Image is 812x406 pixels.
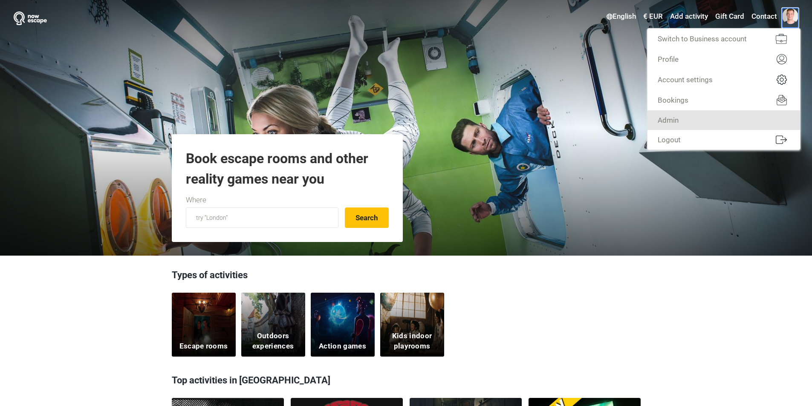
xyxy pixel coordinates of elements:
[607,14,613,20] img: English
[172,369,641,392] h3: Top activities in [GEOGRAPHIC_DATA]
[777,75,787,85] img: Account settings
[604,9,638,24] a: English
[241,293,305,357] a: Outdoors experiences
[319,341,366,351] h5: Action games
[647,90,800,110] a: Bookings
[647,110,800,130] a: Admin
[14,12,47,25] img: Nowescape logo
[641,9,665,24] a: € EUR
[345,207,389,228] button: Search
[380,293,444,357] a: Kids indoor playrooms
[713,9,746,24] a: Gift Card
[668,9,710,24] a: Add activity
[647,69,800,90] a: Account settings
[385,331,439,351] h5: Kids indoor playrooms
[172,268,641,286] h3: Types of activities
[246,331,300,351] h5: Outdoors experiences
[186,195,206,206] label: Where
[749,9,779,24] a: Contact
[647,49,800,69] a: Profile
[172,293,236,357] a: Escape rooms
[311,293,375,357] a: Action games
[179,341,228,351] h5: Escape rooms
[647,130,800,150] a: Logout
[186,148,389,189] h1: Book escape rooms and other reality games near you
[186,207,338,228] input: try “London”
[647,29,800,49] a: Switch to Business account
